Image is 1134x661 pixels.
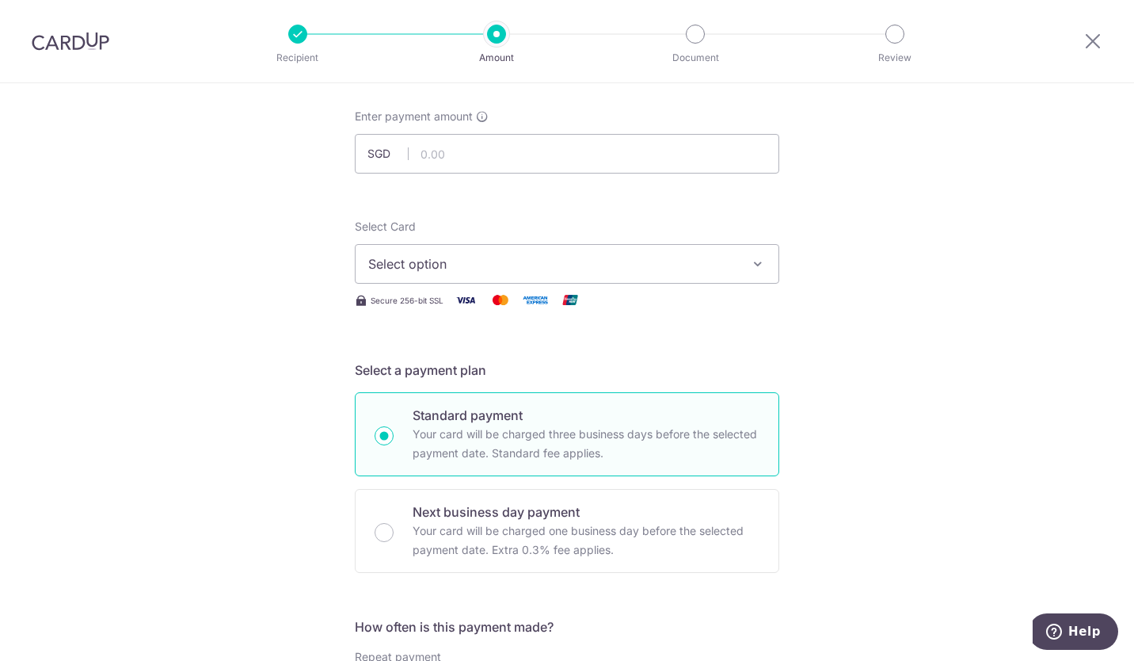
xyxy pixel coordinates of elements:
[413,522,759,560] p: Your card will be charged one business day before the selected payment date. Extra 0.3% fee applies.
[239,50,356,66] p: Recipient
[355,109,473,124] span: Enter payment amount
[637,50,754,66] p: Document
[371,294,443,307] span: Secure 256-bit SSL
[438,50,555,66] p: Amount
[355,361,779,380] h5: Select a payment plan
[413,406,759,425] p: Standard payment
[367,146,409,162] span: SGD
[368,254,737,273] span: Select option
[485,290,516,310] img: Mastercard
[355,220,416,233] span: translation missing: en.payables.payment_networks.credit_card.summary.labels.select_card
[836,50,953,66] p: Review
[413,425,759,463] p: Your card will be charged three business days before the selected payment date. Standard fee appl...
[32,32,109,51] img: CardUp
[519,290,551,310] img: American Express
[450,290,481,310] img: Visa
[355,134,779,174] input: 0.00
[413,502,759,522] p: Next business day payment
[355,244,779,284] button: Select option
[1033,613,1118,653] iframe: Opens a widget where you can find more information
[554,290,586,310] img: Union Pay
[355,617,779,636] h5: How often is this payment made?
